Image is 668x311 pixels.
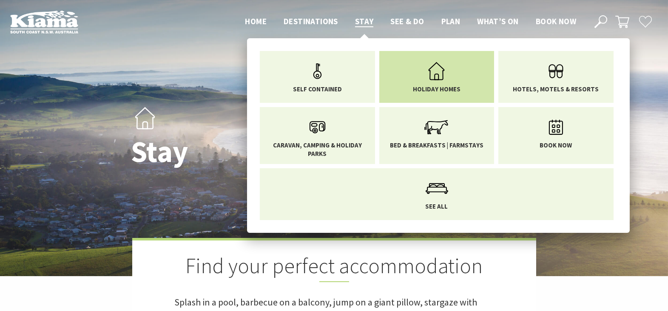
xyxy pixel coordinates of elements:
span: See & Do [390,16,424,26]
span: Destinations [284,16,338,26]
span: Caravan, Camping & Holiday Parks [266,141,369,158]
span: Stay [355,16,374,26]
span: Home [245,16,267,26]
span: Plan [441,16,460,26]
span: Hotels, Motels & Resorts [513,85,599,93]
span: See All [426,202,448,211]
span: What’s On [477,16,519,26]
nav: Main Menu [236,15,585,29]
span: Bed & Breakfasts | Farmstays [390,141,483,150]
span: Book now [536,16,576,26]
h1: Stay [131,136,372,168]
img: Kiama Logo [10,10,78,34]
span: Book now [540,141,572,150]
span: Holiday Homes [413,85,460,93]
span: Self Contained [293,85,342,93]
h2: Find your perfect accommodation [175,253,494,282]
